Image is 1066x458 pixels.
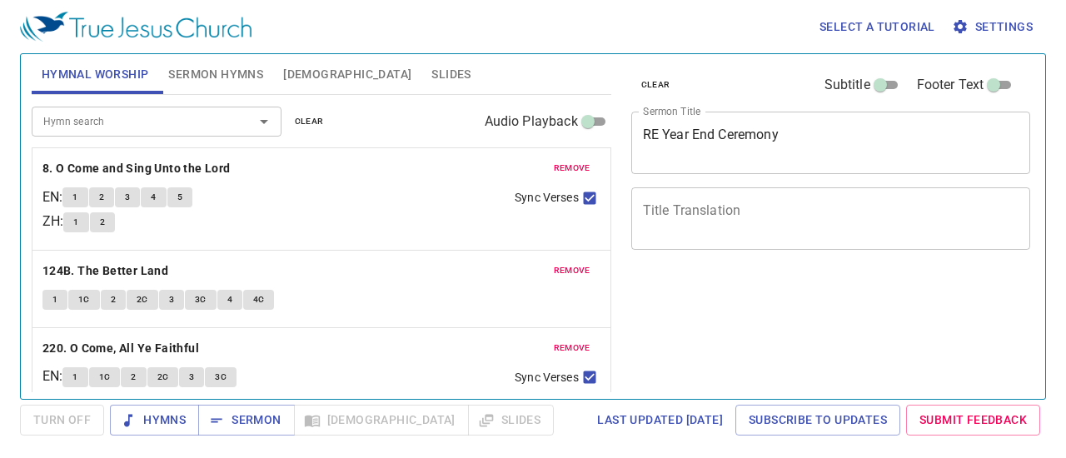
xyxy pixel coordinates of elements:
span: Sync Verses [515,369,578,386]
span: 1C [99,370,111,385]
span: 3C [195,292,207,307]
span: [DEMOGRAPHIC_DATA] [283,64,411,85]
span: 3C [215,370,227,385]
span: Submit Feedback [919,410,1027,431]
button: 3 [159,290,184,310]
button: Select a tutorial [813,12,942,42]
span: Last updated [DATE] [597,410,723,431]
button: 3 [115,187,140,207]
button: 3C [185,290,217,310]
span: 1 [72,190,77,205]
button: 3 [179,367,204,387]
button: remove [544,158,600,178]
span: Subscribe to Updates [749,410,887,431]
button: 1 [63,212,88,232]
span: 5 [177,190,182,205]
button: 3C [205,367,237,387]
button: Settings [949,12,1039,42]
span: 4C [253,292,265,307]
span: remove [554,341,590,356]
textarea: RE Year End Ceremony [643,127,1019,158]
span: 2C [137,292,148,307]
button: 1 [62,367,87,387]
span: 3 [125,190,130,205]
span: 1C [78,292,90,307]
span: 2 [111,292,116,307]
button: 1C [89,367,121,387]
button: 4C [243,290,275,310]
a: Subscribe to Updates [735,405,900,436]
span: 3 [169,292,174,307]
span: 1 [73,215,78,230]
span: 4 [227,292,232,307]
b: 8. O Come and Sing Unto the Lord [42,158,231,179]
span: Sync Verses [515,189,578,207]
a: Last updated [DATE] [590,405,730,436]
span: Hymns [123,410,186,431]
span: Hymnal Worship [42,64,149,85]
a: Submit Feedback [906,405,1040,436]
span: remove [554,161,590,176]
span: clear [641,77,670,92]
button: Sermon [198,405,294,436]
span: 1 [72,370,77,385]
span: Select a tutorial [819,17,935,37]
button: Hymns [110,405,199,436]
button: 2C [147,367,179,387]
span: 2 [131,370,136,385]
button: 124B. The Better Land [42,261,172,281]
p: EN : [42,187,62,207]
span: 2 [99,190,104,205]
button: 1 [62,187,87,207]
span: Audio Playback [485,112,578,132]
span: Sermon [212,410,281,431]
button: clear [285,112,334,132]
button: remove [544,338,600,358]
p: ZH : [42,212,63,231]
button: 1 [42,290,67,310]
iframe: from-child [625,267,953,405]
button: 2 [121,367,146,387]
b: 220. O Come, All Ye Faithful [42,338,199,359]
button: clear [631,75,680,95]
button: 2 [101,290,126,310]
button: 4 [141,187,166,207]
p: EN : [42,366,62,386]
button: 2 [89,187,114,207]
button: 220. O Come, All Ye Faithful [42,338,202,359]
span: 2 [100,215,105,230]
button: 2 [90,212,115,232]
span: 2C [157,370,169,385]
button: Open [252,110,276,133]
span: 3 [189,370,194,385]
span: 4 [151,190,156,205]
span: Settings [955,17,1033,37]
span: clear [295,114,324,129]
span: remove [554,263,590,278]
button: 1C [68,290,100,310]
button: 4 [217,290,242,310]
button: 5 [167,187,192,207]
button: 8. O Come and Sing Unto the Lord [42,158,233,179]
span: Subtitle [824,75,870,95]
button: 2C [127,290,158,310]
span: Sermon Hymns [168,64,263,85]
img: True Jesus Church [20,12,252,42]
span: 1 [52,292,57,307]
span: Footer Text [917,75,984,95]
span: Slides [431,64,471,85]
button: remove [544,261,600,281]
b: 124B. The Better Land [42,261,168,281]
p: ZH : [42,391,63,411]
